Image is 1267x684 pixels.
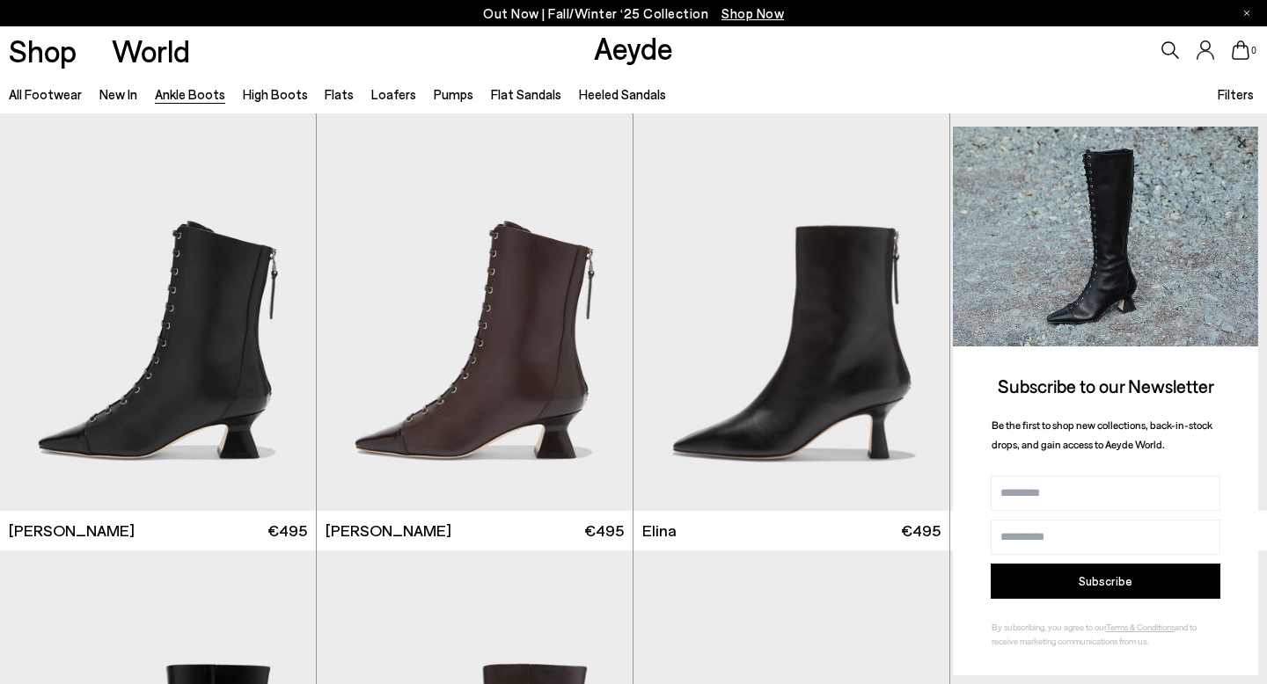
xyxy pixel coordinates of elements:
[901,520,941,542] span: €495
[325,86,354,102] a: Flats
[992,622,1106,632] span: By subscribing, you agree to our
[243,86,308,102] a: High Boots
[267,520,307,542] span: €495
[99,86,137,102] a: New In
[112,35,190,66] a: World
[950,113,1267,510] div: 1 / 6
[326,520,451,542] span: [PERSON_NAME]
[317,113,633,510] img: Gwen Lace-Up Boots
[9,35,77,66] a: Shop
[491,86,561,102] a: Flat Sandals
[1249,46,1258,55] span: 0
[1218,86,1254,102] span: Filters
[642,520,677,542] span: Elina
[991,564,1220,599] button: Subscribe
[155,86,225,102] a: Ankle Boots
[950,511,1267,550] a: Elina €495
[371,86,416,102] a: Loafers
[633,113,949,510] div: 1 / 6
[317,511,633,550] a: [PERSON_NAME] €495
[633,113,949,510] img: Elina Ankle Boots
[9,520,135,542] span: [PERSON_NAME]
[1106,622,1175,632] a: Terms & Conditions
[721,5,784,21] span: Navigate to /collections/new-in
[633,113,949,510] a: Next slide Previous slide
[950,113,1267,510] img: Elina Ankle Boots
[483,3,784,25] p: Out Now | Fall/Winter ‘25 Collection
[584,520,624,542] span: €495
[9,86,82,102] a: All Footwear
[434,86,473,102] a: Pumps
[1232,40,1249,60] a: 0
[950,113,1267,510] a: Next slide Previous slide
[992,418,1212,451] span: Be the first to shop new collections, back-in-stock drops, and gain access to Aeyde World.
[633,511,949,550] a: Elina €495
[953,127,1258,346] img: 2a6287a1333c9a56320fd6e7b3c4a9a9.jpg
[594,29,673,66] a: Aeyde
[998,375,1214,397] span: Subscribe to our Newsletter
[579,86,666,102] a: Heeled Sandals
